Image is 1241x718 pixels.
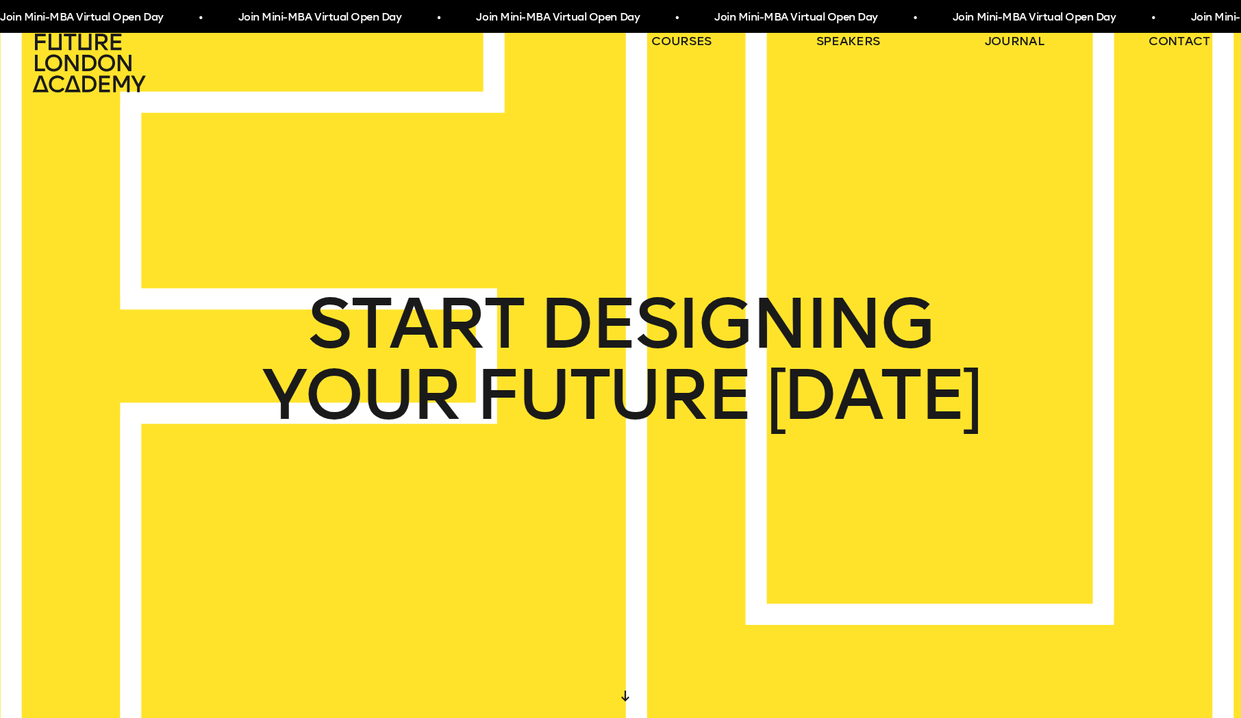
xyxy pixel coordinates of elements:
span: • [197,5,200,30]
span: YOUR [262,359,460,431]
a: journal [985,33,1044,49]
span: • [434,5,438,30]
span: • [911,5,914,30]
span: START [308,288,523,359]
span: FUTURE [475,359,751,431]
span: DESIGNING [539,288,933,359]
a: speakers [816,33,880,49]
a: courses [651,33,712,49]
span: [DATE] [766,359,980,431]
span: • [673,5,676,30]
a: contact [1149,33,1210,49]
span: • [1149,5,1152,30]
